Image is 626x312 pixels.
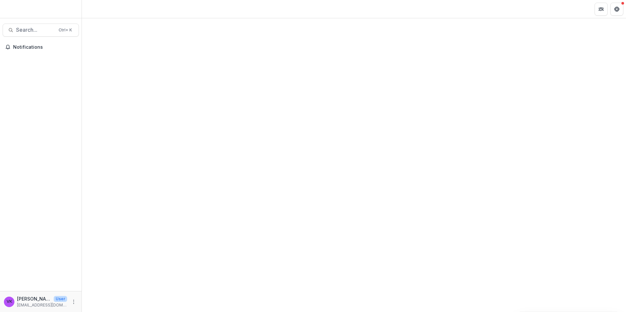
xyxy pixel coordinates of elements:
[54,296,67,302] p: User
[7,300,12,304] div: Victor Keong
[70,298,78,306] button: More
[595,3,608,16] button: Partners
[84,4,112,14] nav: breadcrumb
[16,27,55,33] span: Search...
[13,44,76,50] span: Notifications
[17,295,51,302] p: [PERSON_NAME]
[3,24,79,37] button: Search...
[3,42,79,52] button: Notifications
[57,26,73,34] div: Ctrl + K
[17,302,67,308] p: [EMAIL_ADDRESS][DOMAIN_NAME]
[610,3,623,16] button: Get Help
